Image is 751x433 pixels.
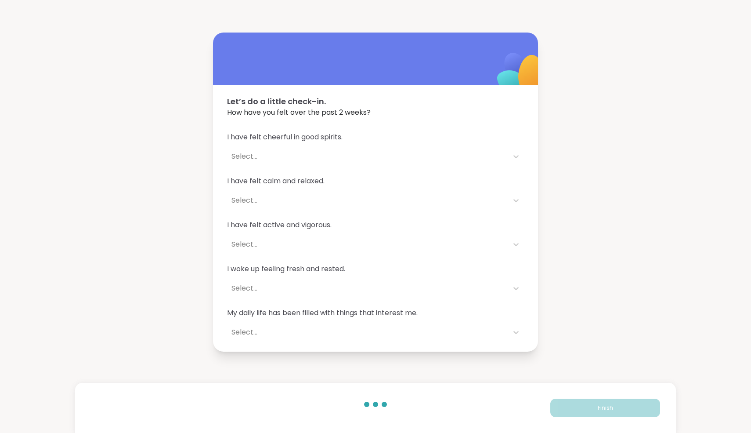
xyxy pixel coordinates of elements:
[231,195,504,206] div: Select...
[598,404,613,412] span: Finish
[227,176,524,186] span: I have felt calm and relaxed.
[227,220,524,230] span: I have felt active and vigorous.
[227,308,524,318] span: My daily life has been filled with things that interest me.
[227,95,524,107] span: Let’s do a little check-in.
[227,107,524,118] span: How have you felt over the past 2 weeks?
[227,264,524,274] span: I woke up feeling fresh and rested.
[227,132,524,142] span: I have felt cheerful in good spirits.
[231,327,504,338] div: Select...
[477,30,564,117] img: ShareWell Logomark
[231,283,504,294] div: Select...
[231,151,504,162] div: Select...
[231,239,504,250] div: Select...
[550,399,660,417] button: Finish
